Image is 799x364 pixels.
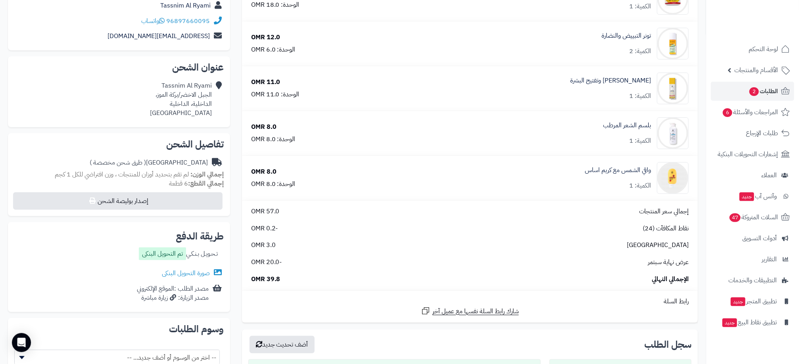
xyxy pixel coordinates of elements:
div: 8.0 OMR [251,167,277,176]
a: وآتس آبجديد [711,187,794,206]
span: 39.8 OMR [251,275,280,284]
a: بلسم الشعر المرطب [603,121,651,130]
div: [GEOGRAPHIC_DATA] [90,158,208,167]
div: الوحدة: 11.0 OMR [251,90,300,99]
a: 96897660095 [166,16,210,26]
span: التطبيقات والخدمات [728,275,777,286]
a: شارك رابط السلة نفسها مع عميل آخر [421,306,519,316]
div: الكمية: 1 [629,2,651,11]
span: 47 [729,213,741,222]
div: الكمية: 2 [629,47,651,56]
span: الطلبات [749,86,778,97]
a: المراجعات والأسئلة6 [711,103,794,122]
div: مصدر الزيارة: زيارة مباشرة [137,293,209,303]
span: إشعارات التحويلات البنكية [718,149,778,160]
span: وآتس آب [739,191,777,202]
span: السلات المتروكة [729,212,778,223]
span: جديد [731,297,745,306]
span: شارك رابط السلة نفسها مع عميل آخر [432,307,519,316]
strong: إجمالي الوزن: [190,170,224,179]
span: جديد [739,192,754,201]
div: Open Intercom Messenger [12,333,31,352]
a: أدوات التسويق [711,229,794,248]
div: 12.0 OMR [251,33,280,42]
a: صورة التحويل البنكى [162,268,224,278]
a: تطبيق المتجرجديد [711,292,794,311]
a: [PERSON_NAME] وتفتيح البشرة [570,76,651,85]
span: جديد [722,318,737,327]
div: Tassnim Al Ryami الجبل الاخضر/بركة الموز، الداخلية، الداخلية [GEOGRAPHIC_DATA] [150,81,212,117]
a: تطبيق نقاط البيعجديد [711,313,794,332]
div: الوحدة: 6.0 OMR [251,45,296,54]
button: إصدار بوليصة الشحن [13,192,223,210]
span: الإجمالي النهائي [652,275,689,284]
div: الوحدة: 8.0 OMR [251,135,296,144]
a: إشعارات التحويلات البنكية [711,145,794,164]
div: تـحـويـل بـنـكـي [139,247,218,262]
a: [EMAIL_ADDRESS][DOMAIN_NAME] [108,31,210,41]
a: لوحة التحكم [711,40,794,59]
h2: تفاصيل الشحن [14,140,224,149]
span: إجمالي سعر المنتجات [639,207,689,216]
span: -20.0 OMR [251,258,282,267]
span: العملاء [761,170,777,181]
img: 1739578197-cm52dour10ngp01kla76j4svp_WHITENING_HYDRATE-01-90x90.jpg [657,73,688,104]
span: 6 [722,108,733,117]
div: الكمية: 1 [629,136,651,146]
h3: سجل الطلب [644,340,691,349]
a: طلبات الإرجاع [711,124,794,143]
span: المراجعات والأسئلة [722,107,778,118]
img: 1739577595-cm51khrme0n1z01klhcir4seo_WHITING_TONER-01-90x90.jpg [657,28,688,59]
span: عرض نهاية سبتمر [648,258,689,267]
img: logo-2.png [745,13,791,29]
span: طلبات الإرجاع [746,128,778,139]
span: التقارير [762,254,777,265]
h2: طريقة الدفع [176,232,224,241]
div: الوحدة: 18.0 OMR [251,0,300,10]
span: 2 [749,87,759,96]
strong: إجمالي القطع: [188,179,224,188]
img: 1739579076-cm52f1hox0nj501kl5radfqjf_BALM__5_-90x90.jpg [657,117,688,149]
h2: وسوم الطلبات [14,324,224,334]
div: الكمية: 1 [629,181,651,190]
a: العملاء [711,166,794,185]
a: التطبيقات والخدمات [711,271,794,290]
div: رابط السلة [245,297,695,306]
div: الكمية: 1 [629,92,651,101]
span: لوحة التحكم [749,44,778,55]
h2: عنوان الشحن [14,63,224,72]
label: تم التحويل البنكى [139,247,186,260]
span: 57.0 OMR [251,207,280,216]
a: تونر التبييض والنضارة [601,31,651,40]
span: أدوات التسويق [742,233,777,244]
span: نقاط المكافآت (24) [643,224,689,233]
a: واقي الشمس مع كريم اساس [585,166,651,175]
span: تطبيق نقاط البيع [722,317,777,328]
span: لم تقم بتحديد أوزان للمنتجات ، وزن افتراضي للكل 1 كجم [55,170,189,179]
div: 11.0 OMR [251,78,280,87]
a: التقارير [711,250,794,269]
a: واتساب [141,16,165,26]
span: -0.2 OMR [251,224,278,233]
a: Tassnim Al Ryami [160,1,211,10]
span: 3.0 OMR [251,241,276,250]
span: تطبيق المتجر [730,296,777,307]
img: 1756583016-sun%20block%20whiting-01-90x90.png [657,162,688,194]
a: السلات المتروكة47 [711,208,794,227]
div: الوحدة: 8.0 OMR [251,180,296,189]
a: الطلبات2 [711,82,794,101]
div: 8.0 OMR [251,123,277,132]
div: مصدر الطلب :الموقع الإلكتروني [137,284,209,303]
small: 6 قطعة [169,179,224,188]
span: ( طرق شحن مخصصة ) [90,158,146,167]
span: [GEOGRAPHIC_DATA] [627,241,689,250]
button: أضف تحديث جديد [250,336,315,353]
span: الأقسام والمنتجات [734,65,778,76]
